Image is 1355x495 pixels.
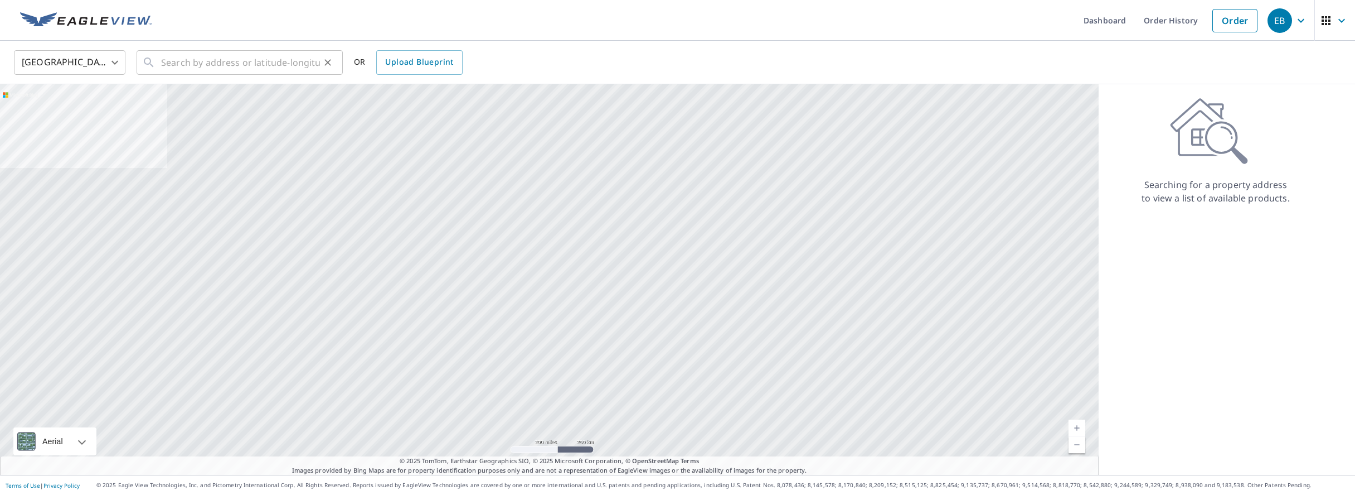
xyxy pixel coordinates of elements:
div: EB [1267,8,1292,33]
a: Upload Blueprint [376,50,462,75]
p: © 2025 Eagle View Technologies, Inc. and Pictometry International Corp. All Rights Reserved. Repo... [96,481,1349,489]
a: Current Level 5, Zoom In [1069,420,1085,436]
a: OpenStreetMap [632,456,679,465]
div: [GEOGRAPHIC_DATA] [14,47,125,78]
a: Current Level 5, Zoom Out [1069,436,1085,453]
a: Privacy Policy [43,482,80,489]
input: Search by address or latitude-longitude [161,47,320,78]
a: Terms of Use [6,482,40,489]
img: EV Logo [20,12,152,29]
div: OR [354,50,463,75]
a: Terms [681,456,699,465]
p: | [6,482,80,489]
span: © 2025 TomTom, Earthstar Geographics SIO, © 2025 Microsoft Corporation, © [400,456,699,466]
div: Aerial [13,427,96,455]
p: Searching for a property address to view a list of available products. [1141,178,1290,205]
a: Order [1212,9,1257,32]
span: Upload Blueprint [385,55,453,69]
div: Aerial [39,427,66,455]
button: Clear [320,55,336,70]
